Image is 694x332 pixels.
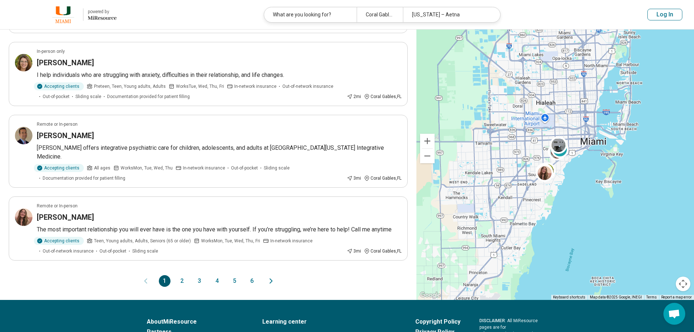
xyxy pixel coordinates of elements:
[37,71,401,79] p: I help individuals who are struggling with anxiety, difficulties in their relationship, and life ...
[270,238,313,244] span: In-network insurance
[420,149,435,163] button: Zoom out
[176,275,188,287] button: 2
[176,83,224,90] span: Works Tue, Wed, Thu, Fri
[663,303,685,325] a: Open chat
[37,130,94,141] h3: [PERSON_NAME]
[357,7,403,22] div: Coral Gables, [GEOGRAPHIC_DATA]
[347,248,361,254] div: 3 mi
[479,318,505,323] span: DISCLAIMER
[43,248,94,254] span: Out-of-network insurance
[234,83,277,90] span: In-network insurance
[364,248,401,254] div: Coral Gables , FL
[37,225,401,234] p: The most important relationship you will ever have is the one you have with yourself. If you’re s...
[107,93,190,100] span: Documentation provided for patient filling
[661,295,692,299] a: Report a map error
[676,277,690,291] button: Map camera controls
[553,295,585,300] button: Keyboard shortcuts
[418,290,442,300] img: Google
[147,317,243,326] a: AboutMiResource
[229,275,240,287] button: 5
[201,238,260,244] span: Works Mon, Tue, Wed, Thu, Fri
[37,121,78,128] p: Remote or In-person
[88,8,117,15] div: powered by
[262,317,396,326] a: Learning center
[94,238,191,244] span: Teen, Young adults, Adults, Seniors (65 or older)
[12,6,117,23] a: University of Miamipowered by
[347,93,361,100] div: 2 mi
[590,295,642,299] span: Map data ©2025 Google, INEGI
[75,93,101,100] span: Sliding scale
[159,275,170,287] button: 1
[282,83,333,90] span: Out-of-network insurance
[34,82,84,90] div: Accepting clients
[141,275,150,287] button: Previous page
[34,164,84,172] div: Accepting clients
[121,165,173,171] span: Works Mon, Tue, Wed, Thu
[94,83,166,90] span: Preteen, Teen, Young adults, Adults
[646,295,657,299] a: Terms
[37,144,401,161] p: [PERSON_NAME] offers integrative psychiatric care for children, adolescents, and adults at [GEOGR...
[647,9,682,20] button: Log In
[347,175,361,181] div: 3 mi
[211,275,223,287] button: 4
[267,275,275,287] button: Next page
[183,165,225,171] span: In-network insurance
[403,7,495,22] div: [US_STATE] – Aetna
[43,175,125,181] span: Documentation provided for patient filling
[246,275,258,287] button: 6
[420,134,435,148] button: Zoom in
[551,140,569,158] div: 2
[37,48,65,55] p: In-person only
[37,58,94,68] h3: [PERSON_NAME]
[48,6,79,23] img: University of Miami
[415,317,460,326] a: Copyright Policy
[37,203,78,209] p: Remote or In-person
[99,248,126,254] span: Out-of-pocket
[34,237,84,245] div: Accepting clients
[364,175,401,181] div: Coral Gables , FL
[132,248,158,254] span: Sliding scale
[364,93,401,100] div: Coral Gables , FL
[264,165,290,171] span: Sliding scale
[264,7,357,22] div: What are you looking for?
[231,165,258,171] span: Out-of-pocket
[94,165,110,171] span: All ages
[418,290,442,300] a: Open this area in Google Maps (opens a new window)
[194,275,205,287] button: 3
[43,93,70,100] span: Out-of-pocket
[37,212,94,222] h3: [PERSON_NAME]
